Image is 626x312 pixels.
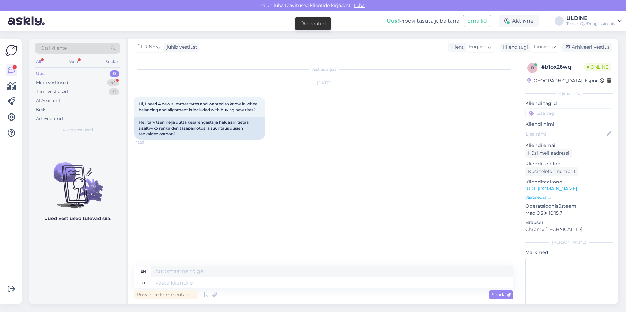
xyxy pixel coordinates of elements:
[562,43,612,52] div: Arhiveeri vestlus
[525,142,613,149] p: Kliendi email
[525,194,613,200] p: Vaata edasi ...
[525,226,613,233] p: Chrome [TECHNICAL_ID]
[584,63,611,71] span: Online
[534,43,550,51] span: Finnish
[137,43,155,51] span: ÜLDINE
[36,79,68,86] div: Minu vestlused
[525,179,613,185] p: Klienditeekond
[29,150,126,209] img: No chats
[387,17,460,25] div: Proovi tasuta juba täna:
[541,63,584,71] div: # b1ox26wq
[525,121,613,128] p: Kliendi nimi
[525,108,613,118] input: Lisa tag
[492,292,511,298] span: Saada
[463,15,491,27] button: Emailid
[525,149,572,158] div: Küsi meiliaadressi
[469,43,486,51] span: English
[525,90,613,96] div: Kliendi info
[526,130,605,138] input: Lisa nimi
[164,44,197,51] div: juhib vestlust
[104,58,120,66] div: Socials
[525,249,613,256] p: Märkmed
[525,219,613,226] p: Brauser
[41,45,67,52] span: Otsi kliente
[139,101,259,112] span: Hi, I need 4 new summer tyres and wanted to know in wheel balancing and alignment is included wit...
[36,115,63,122] div: Arhiveeritud
[525,100,613,107] p: Kliendi tag'id
[44,215,111,222] p: Uued vestlused tulevad siia.
[68,58,79,66] div: Web
[36,88,68,95] div: Tiimi vestlused
[136,140,161,145] span: 16:23
[107,79,119,86] div: 64
[525,239,613,245] div: [PERSON_NAME]
[531,65,534,70] span: b
[35,58,42,66] div: All
[500,44,528,51] div: Klienditugi
[555,16,564,26] div: L
[448,44,464,51] div: Klient
[142,277,145,288] div: fi
[525,167,578,176] div: Küsi telefoninumbrit
[36,70,45,77] div: Uus
[499,15,539,27] div: Aktiivne
[5,44,18,57] img: Askly Logo
[566,21,615,26] div: Teinari Oy/Rengaskirppis
[525,186,577,192] a: [URL][DOMAIN_NAME]
[63,127,93,133] span: Uued vestlused
[300,20,326,27] div: Ühendatud
[525,160,613,167] p: Kliendi telefon
[134,117,265,140] div: Hei, tarvitsen neljä uutta kesärengasta ja haluaisin tietää, sisältyykö renkaiden tasapainotus ja...
[134,80,513,86] div: [DATE]
[110,70,119,77] div: 0
[141,266,146,277] div: en
[134,290,198,299] div: Privaatne kommentaar
[36,97,60,104] div: AI Assistent
[352,2,367,8] span: Luba
[134,66,513,72] div: Vestlus algas
[109,88,119,95] div: 31
[566,16,622,26] a: ÜLDINETeinari Oy/Rengaskirppis
[387,18,399,24] b: Uus!
[566,16,615,21] div: ÜLDINE
[525,210,613,217] p: Mac OS X 10.15.7
[527,78,599,84] div: [GEOGRAPHIC_DATA], Espoo
[525,203,613,210] p: Operatsioonisüsteem
[36,106,46,113] div: Kõik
